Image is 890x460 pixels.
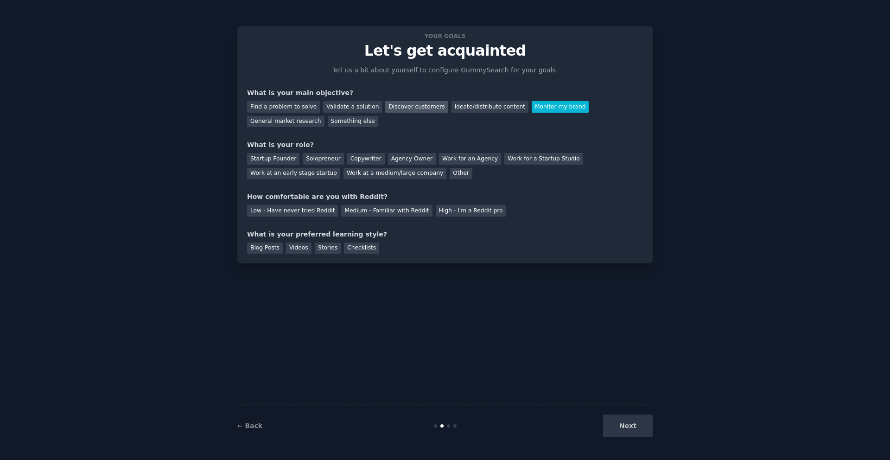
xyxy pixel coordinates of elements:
div: Medium - Familiar with Reddit [341,205,432,217]
div: Checklists [344,243,379,254]
p: Tell us a bit about yourself to configure GummySearch for your goals. [328,65,562,75]
div: Blog Posts [247,243,283,254]
div: Work at an early stage startup [247,168,340,179]
a: ← Back [237,422,262,429]
div: Other [450,168,472,179]
span: Your goals [423,31,467,41]
div: Videos [286,243,311,254]
div: Validate a solution [323,101,382,113]
div: Work at a medium/large company [343,168,446,179]
div: What is your main objective? [247,88,643,98]
div: Discover customers [385,101,448,113]
div: Stories [315,243,341,254]
div: How comfortable are you with Reddit? [247,192,643,202]
div: Work for an Agency [439,153,501,165]
p: Let's get acquainted [247,43,643,59]
div: General market research [247,116,324,128]
div: Monitor my brand [532,101,589,113]
div: Work for a Startup Studio [504,153,583,165]
div: Something else [328,116,378,128]
div: Low - Have never tried Reddit [247,205,338,217]
div: Startup Founder [247,153,299,165]
div: What is your preferred learning style? [247,230,643,239]
div: Solopreneur [303,153,343,165]
div: Ideate/distribute content [451,101,528,113]
div: High - I'm a Reddit pro [436,205,506,217]
div: Agency Owner [388,153,436,165]
div: Copywriter [347,153,385,165]
div: Find a problem to solve [247,101,320,113]
div: What is your role? [247,140,643,150]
